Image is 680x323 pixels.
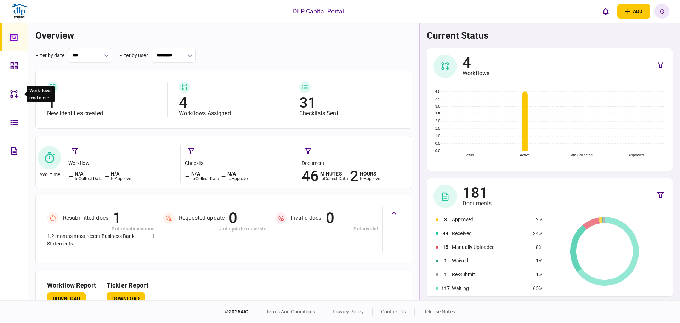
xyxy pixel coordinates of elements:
div: # of invalid [275,225,378,233]
button: open notifications list [598,4,613,19]
span: approve [232,176,248,181]
div: 1% [533,271,542,278]
div: New Identities created [47,110,160,117]
text: 4.0 [435,90,441,94]
div: n/a [75,171,103,176]
div: to [75,176,103,181]
button: open adding identity options [617,4,650,19]
div: - [221,169,226,183]
a: contact us [381,309,406,314]
div: 181 [463,186,492,200]
div: - [104,169,109,183]
text: 3.5 [435,97,441,101]
div: 15 [440,244,451,251]
div: Waived [452,257,530,264]
span: approve [115,176,131,181]
text: Active [520,153,530,157]
div: Workflows [463,70,489,77]
div: hours [360,171,380,176]
div: 117 [440,285,451,292]
div: 1 [440,271,451,278]
div: 46 [302,169,319,183]
div: 2 [350,169,358,183]
div: Approved [452,216,530,223]
a: terms and conditions [266,309,315,314]
text: 1.5 [435,127,441,130]
button: Download [107,292,145,305]
div: 1 . 2 months most recent Business Bank Statements [47,233,152,247]
div: Received [452,230,530,237]
div: Re-Submit [452,271,530,278]
div: minutes [320,171,348,176]
h1: current status [427,30,673,41]
div: filter by date [35,52,64,59]
text: 2.5 [435,112,441,116]
div: Checklists Sent [299,110,401,117]
div: Waiting [452,285,530,292]
div: 65% [533,285,542,292]
text: 3.0 [435,105,441,108]
div: 4 [463,56,489,70]
div: Manually Uploaded [452,244,530,251]
div: to [360,176,380,181]
div: 31 [299,96,401,110]
div: DLP Capital Portal [293,7,344,16]
div: filter by user [119,52,148,59]
div: document [302,160,410,167]
a: privacy policy [333,309,364,314]
div: 0 [229,211,237,225]
div: - [185,169,190,183]
div: Invalid docs [291,215,322,222]
div: 44 [440,230,451,237]
div: Avg. time [39,172,60,178]
span: collect data [195,176,220,181]
div: Workflows Assigned [179,110,280,117]
div: to [191,176,219,181]
a: release notes [423,309,455,314]
div: - [68,169,73,183]
text: 1.0 [435,134,441,138]
div: 0 [326,211,334,225]
h1: overview [35,30,412,41]
div: n/a [227,171,248,176]
div: 4 [179,96,280,110]
div: 1 [47,96,160,110]
div: # of resubmissions [47,225,154,233]
span: collect data [324,176,348,181]
text: Data Collected [568,153,592,157]
div: 2% [533,216,542,223]
div: 1 [113,211,121,225]
div: checklist [185,160,293,167]
img: client company logo [11,2,28,20]
div: 1 [152,233,154,247]
div: n/a [111,171,131,176]
div: Requested update [179,215,225,222]
button: G [654,4,669,19]
div: Resubmitted docs [63,215,108,222]
div: n/a [191,171,219,176]
text: Setup [464,153,474,157]
span: approve [364,176,380,181]
div: © 2025 AIO [225,308,257,316]
div: Workflows [29,87,52,94]
button: read more [29,95,49,100]
text: 0.0 [435,149,441,153]
div: workflow [68,160,177,167]
text: 2.0 [435,119,441,123]
h3: Tickler Report [107,282,148,289]
span: collect data [79,176,103,181]
div: Documents [463,200,492,207]
div: to [320,176,348,181]
div: 24% [533,230,542,237]
div: to [111,176,131,181]
div: 1% [533,257,542,264]
div: 8% [533,244,542,251]
h3: workflow report [47,282,96,289]
div: 1 [440,257,451,264]
button: Download [47,292,86,305]
div: # of update requests [163,225,266,233]
div: 3 [440,216,451,223]
text: 0.5 [435,141,441,145]
text: Approved [628,153,644,157]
